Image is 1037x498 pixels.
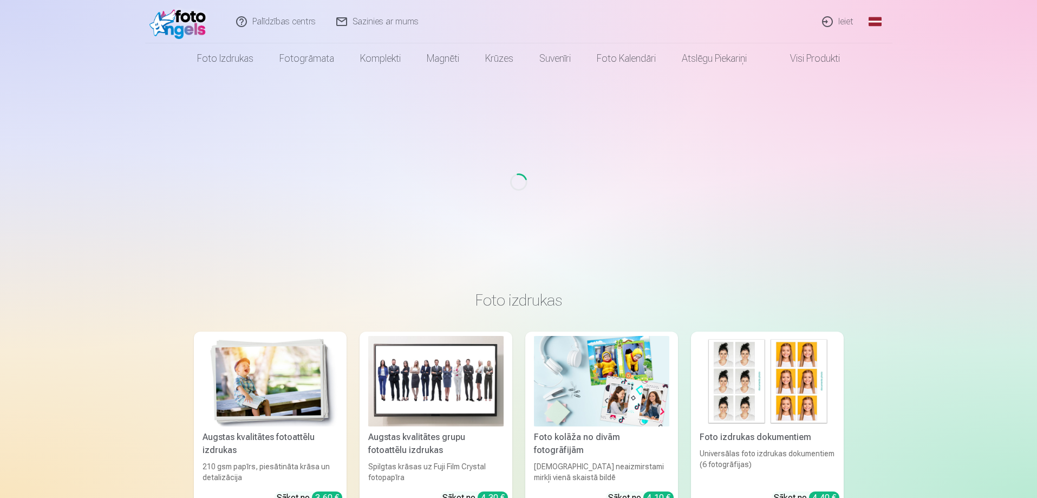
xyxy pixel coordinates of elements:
a: Foto kalendāri [584,43,669,74]
div: [DEMOGRAPHIC_DATA] neaizmirstami mirkļi vienā skaistā bildē [530,461,674,483]
div: Augstas kvalitātes grupu fotoattēlu izdrukas [364,431,508,457]
a: Magnēti [414,43,472,74]
a: Atslēgu piekariņi [669,43,760,74]
div: Augstas kvalitātes fotoattēlu izdrukas [198,431,342,457]
img: Augstas kvalitātes grupu fotoattēlu izdrukas [368,336,504,426]
div: Universālas foto izdrukas dokumentiem (6 fotogrāfijas) [695,448,839,483]
img: Foto kolāža no divām fotogrāfijām [534,336,669,426]
a: Komplekti [347,43,414,74]
a: Fotogrāmata [266,43,347,74]
div: 210 gsm papīrs, piesātināta krāsa un detalizācija [198,461,342,483]
img: Foto izdrukas dokumentiem [700,336,835,426]
img: Augstas kvalitātes fotoattēlu izdrukas [203,336,338,426]
a: Suvenīri [526,43,584,74]
a: Krūzes [472,43,526,74]
h3: Foto izdrukas [203,290,835,310]
div: Spilgtas krāsas uz Fuji Film Crystal fotopapīra [364,461,508,483]
div: Foto kolāža no divām fotogrāfijām [530,431,674,457]
a: Visi produkti [760,43,853,74]
img: /fa1 [149,4,212,39]
a: Foto izdrukas [184,43,266,74]
div: Foto izdrukas dokumentiem [695,431,839,444]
